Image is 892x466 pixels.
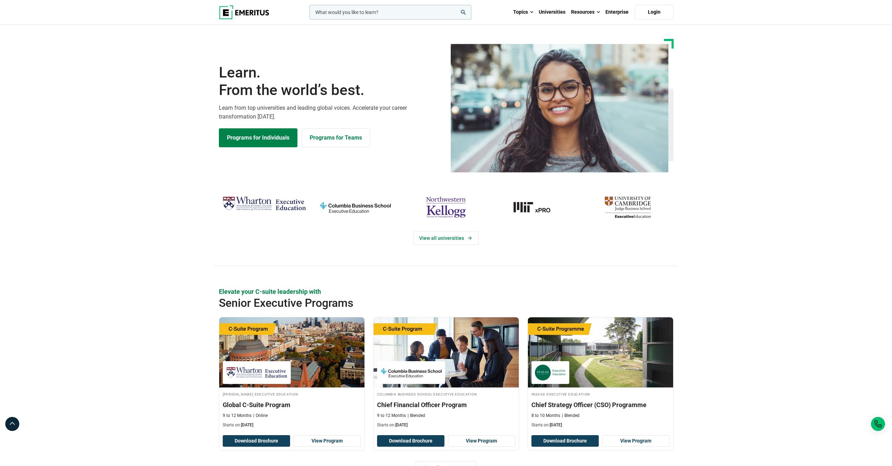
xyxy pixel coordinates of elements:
img: northwestern-kellogg [404,194,488,221]
p: Blended [562,413,579,419]
p: 9 to 12 Months [223,413,251,419]
button: Download Brochure [377,435,444,447]
h3: Global C-Suite Program [223,400,361,409]
h4: INSEAD Executive Education [531,391,670,397]
h2: Senior Executive Programs [219,296,628,310]
span: From the world’s best. [219,81,442,99]
a: MIT-xPRO [495,194,579,221]
p: Starts on: [223,422,361,428]
img: MIT xPRO [495,194,579,221]
img: Learn from the world's best [451,44,669,173]
img: Global C-Suite Program | Online Leadership Course [219,317,364,387]
h1: Learn. [219,64,442,99]
a: Explore for Business [302,128,370,147]
a: Explore Programs [219,128,297,147]
a: View Program [294,435,361,447]
p: 9 to 12 Months [377,413,406,419]
img: Chief Strategy Officer (CSO) Programme | Online Leadership Course [528,317,673,387]
p: Starts on: [377,422,515,428]
img: Chief Financial Officer Program | Online Finance Course [374,317,519,387]
a: Login [635,5,673,20]
img: INSEAD Executive Education [535,365,566,380]
a: View Program [448,435,515,447]
p: Blended [408,413,425,419]
p: Elevate your C-suite leadership with [219,287,673,296]
img: cambridge-judge-business-school [586,194,670,221]
a: View Program [602,435,670,447]
img: Wharton Executive Education [222,194,306,214]
h4: [PERSON_NAME] Executive Education [223,391,361,397]
img: columbia-business-school [313,194,397,221]
a: Finance Course by Columbia Business School Executive Education - September 29, 2025 Columbia Busi... [374,317,519,432]
a: Leadership Course by INSEAD Executive Education - October 14, 2025 INSEAD Executive Education INS... [528,317,673,432]
img: Wharton Executive Education [226,365,287,380]
h4: Columbia Business School Executive Education [377,391,515,397]
h3: Chief Financial Officer Program [377,400,515,409]
span: [DATE] [241,423,253,427]
img: Columbia Business School Executive Education [381,365,442,380]
p: Online [253,413,268,419]
p: 8 to 10 Months [531,413,560,419]
input: woocommerce-product-search-field-0 [309,5,471,20]
a: Leadership Course by Wharton Executive Education - September 24, 2025 Wharton Executive Education... [219,317,364,432]
span: [DATE] [395,423,408,427]
p: Learn from top universities and leading global voices. Accelerate your career transformation [DATE]. [219,103,442,121]
button: Download Brochure [531,435,599,447]
a: View Universities [413,231,479,245]
p: Starts on: [531,422,670,428]
h3: Chief Strategy Officer (CSO) Programme [531,400,670,409]
button: Download Brochure [223,435,290,447]
span: [DATE] [550,423,562,427]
